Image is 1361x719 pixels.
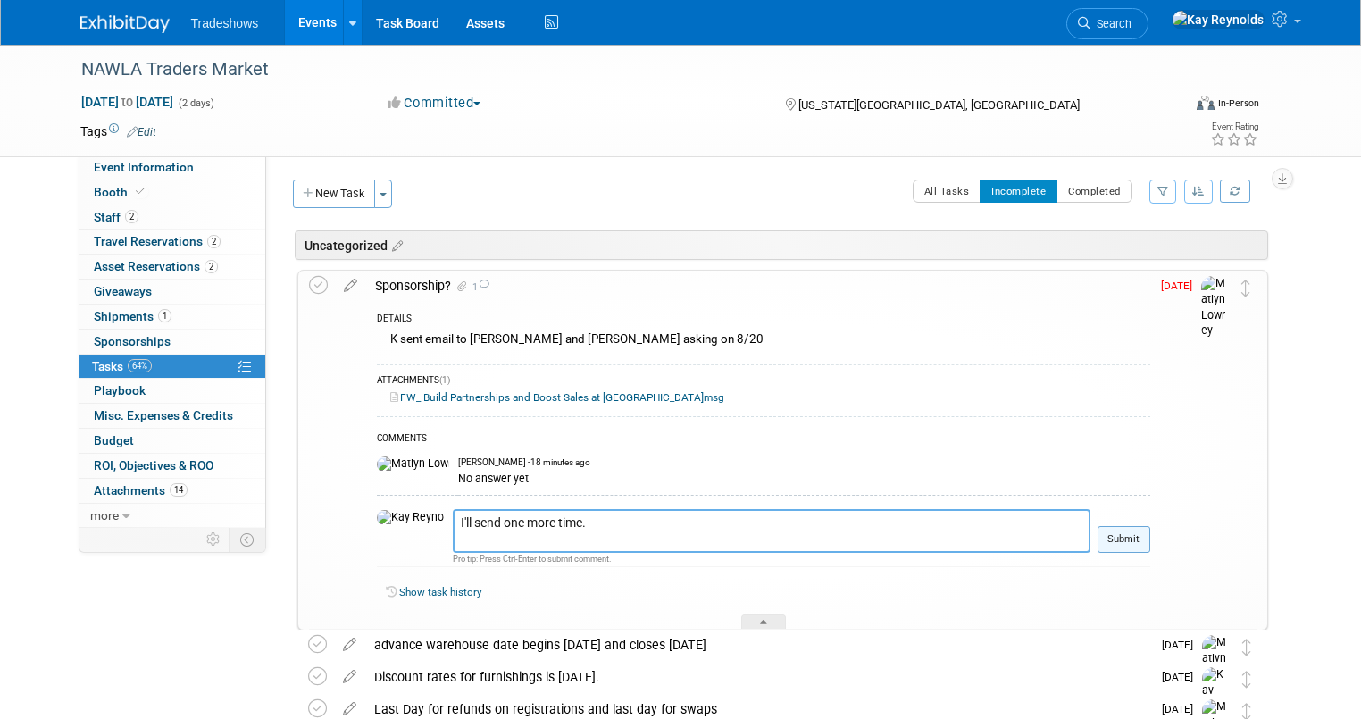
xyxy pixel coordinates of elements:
img: ExhibitDay [80,15,170,33]
div: No answer yet [458,469,1150,486]
span: Search [1090,17,1131,30]
div: Sponsorship? [366,271,1150,301]
a: FW_ Build Partnerships and Boost Sales at [GEOGRAPHIC_DATA]msg [390,391,724,404]
img: Matlyn Lowrey [1202,635,1229,698]
i: Move task [1242,671,1251,688]
span: Tasks [92,359,152,373]
span: (1) [439,375,450,385]
span: Staff [94,210,138,224]
span: Budget [94,433,134,447]
span: 1 [470,281,489,293]
a: Travel Reservations2 [79,230,265,254]
a: edit [334,701,365,717]
a: Misc. Expenses & Credits [79,404,265,428]
td: Toggle Event Tabs [229,528,265,551]
a: edit [334,637,365,653]
span: Misc. Expenses & Credits [94,408,233,422]
a: Search [1066,8,1148,39]
a: more [79,504,265,528]
span: ROI, Objectives & ROO [94,458,213,472]
a: Staff2 [79,205,265,230]
a: Shipments1 [79,305,265,329]
div: NAWLA Traders Market [75,54,1159,86]
span: Sponsorships [94,334,171,348]
span: more [90,508,119,523]
i: Move task [1242,639,1251,656]
div: Uncategorized [295,230,1268,260]
span: Booth [94,185,148,199]
a: Booth [79,180,265,205]
a: Playbook [79,379,265,403]
i: Booth reservation complete [136,187,145,196]
span: Travel Reservations [94,234,221,248]
a: Sponsorships [79,330,265,354]
div: Event Format [1085,93,1259,120]
div: Pro tip: Press Ctrl-Enter to submit comment. [453,553,1090,564]
span: 2 [207,235,221,248]
button: New Task [293,180,375,208]
td: Personalize Event Tab Strip [198,528,230,551]
a: Budget [79,429,265,453]
img: Kay Reynolds [1172,10,1265,29]
img: Format-Inperson.png [1197,96,1215,110]
span: 2 [205,260,218,273]
a: Tasks64% [79,355,265,379]
div: Event Rating [1210,122,1258,131]
span: [DATE] [1162,639,1202,651]
a: ROI, Objectives & ROO [79,454,265,478]
div: COMMENTS [377,431,1150,449]
a: edit [334,669,365,685]
span: Giveaways [94,284,152,298]
a: Show task history [399,586,481,598]
td: Tags [80,122,156,140]
button: Submit [1098,526,1150,553]
button: Incomplete [980,180,1057,203]
span: 64% [128,359,152,372]
div: Discount rates for furnishings is [DATE]. [365,662,1151,692]
button: Committed [381,94,488,113]
img: Matlyn Lowrey [377,456,449,472]
a: Giveaways [79,280,265,304]
span: 1 [158,309,171,322]
a: Asset Reservations2 [79,255,265,279]
span: Event Information [94,160,194,174]
span: Playbook [94,383,146,397]
span: (2 days) [177,97,214,109]
div: K sent email to [PERSON_NAME] and [PERSON_NAME] asking on 8/20 [377,328,1150,355]
a: Attachments14 [79,479,265,503]
div: ATTACHMENTS [377,374,1150,389]
span: to [119,95,136,109]
span: Asset Reservations [94,259,218,273]
span: [DATE] [DATE] [80,94,174,110]
img: Kay Reynolds [377,510,444,526]
a: Edit sections [388,236,403,254]
span: [DATE] [1161,280,1201,292]
span: 2 [125,210,138,223]
div: DETAILS [377,313,1150,328]
span: Attachments [94,483,188,497]
a: Refresh [1220,180,1250,203]
button: All Tasks [913,180,981,203]
span: 14 [170,483,188,497]
a: Event Information [79,155,265,180]
div: In-Person [1217,96,1259,110]
span: [DATE] [1162,671,1202,683]
button: Completed [1056,180,1132,203]
span: [DATE] [1162,703,1202,715]
div: advance warehouse date begins [DATE] and closes [DATE] [365,630,1151,660]
span: Tradeshows [191,16,259,30]
a: Edit [127,126,156,138]
span: Shipments [94,309,171,323]
span: [PERSON_NAME] - 18 minutes ago [458,456,590,469]
img: Matlyn Lowrey [1201,276,1228,339]
i: Move task [1241,280,1250,297]
a: edit [335,278,366,294]
span: [US_STATE][GEOGRAPHIC_DATA], [GEOGRAPHIC_DATA] [798,98,1080,112]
